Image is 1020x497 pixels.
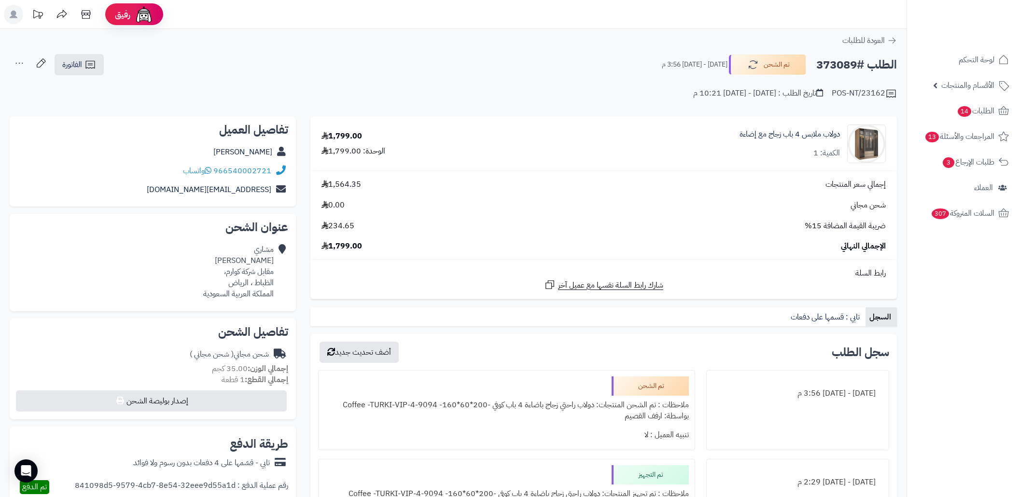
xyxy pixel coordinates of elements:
img: ai-face.png [134,5,154,24]
span: 234.65 [321,221,354,232]
div: تابي - قسّمها على 4 دفعات بدون رسوم ولا فوائد [133,457,270,469]
h2: طريقة الدفع [230,438,288,450]
span: شحن مجاني [851,200,886,211]
div: الوحدة: 1,799.00 [321,146,385,157]
div: [DATE] - [DATE] 2:29 م [713,473,883,492]
span: 13 [925,132,939,142]
a: 966540002721 [213,165,271,177]
div: [DATE] - [DATE] 3:56 م [713,384,883,403]
div: تم الشحن [612,376,689,396]
span: الطلبات [957,104,994,118]
div: تنبيه العميل : لا [324,426,689,444]
div: رقم عملية الدفع : 841098d5-9579-4cb7-8e54-32eee9d55a1d [75,480,288,494]
a: تحديثات المنصة [26,5,50,27]
a: واتساب [183,165,211,177]
div: الكمية: 1 [813,148,840,159]
div: شحن مجاني [190,349,269,360]
a: المراجعات والأسئلة13 [913,125,1014,148]
span: رفيق [115,9,130,20]
a: دولاب ملابس 4 باب زجاج مع إضاءة [740,129,840,140]
span: 1,799.00 [321,241,362,252]
img: 1742132386-110103010021.1-90x90.jpg [848,124,885,163]
h2: تفاصيل العميل [17,124,288,136]
div: مشاري [PERSON_NAME] مقابل شركة كوارم، الظباط ، الرياض المملكة العربية السعودية [203,244,274,299]
span: ضريبة القيمة المضافة 15% [805,221,886,232]
span: الإجمالي النهائي [841,241,886,252]
a: تابي : قسمها على دفعات [787,307,866,327]
span: الأقسام والمنتجات [941,79,994,92]
a: شارك رابط السلة نفسها مع عميل آخر [544,279,663,291]
div: 1,799.00 [321,131,362,142]
span: العملاء [974,181,993,194]
span: المراجعات والأسئلة [924,130,994,143]
small: 35.00 كجم [212,363,288,374]
span: الفاتورة [62,59,82,70]
h3: سجل الطلب [832,346,889,358]
a: طلبات الإرجاع3 [913,151,1014,174]
a: العملاء [913,176,1014,199]
span: 307 [932,208,949,219]
div: Open Intercom Messenger [14,459,38,483]
a: [EMAIL_ADDRESS][DOMAIN_NAME] [147,184,271,195]
div: رابط السلة [314,268,893,279]
span: السلات المتروكة [931,207,994,220]
span: 3 [943,157,954,168]
a: [PERSON_NAME] [213,146,272,158]
button: أضف تحديث جديد [320,342,399,363]
strong: إجمالي القطع: [245,374,288,386]
small: [DATE] - [DATE] 3:56 م [662,60,727,69]
span: 14 [958,106,971,117]
span: ( شحن مجاني ) [190,348,234,360]
small: 1 قطعة [222,374,288,386]
div: تم التجهيز [612,465,689,484]
button: تم الشحن [729,55,806,75]
a: الفاتورة [55,54,104,75]
span: لوحة التحكم [959,53,994,67]
div: ملاحظات : تم الشحن المنتجات: دولاب راحتي زجاج باضاءة 4 باب كوفي -200*60*160- Coffee -TURKI-VIP-4-... [324,396,689,426]
button: إصدار بوليصة الشحن [16,390,287,412]
span: تم الدفع [22,481,47,493]
span: 1,564.35 [321,179,361,190]
h2: الطلب #373089 [816,55,897,75]
a: العودة للطلبات [842,35,897,46]
a: لوحة التحكم [913,48,1014,71]
h2: عنوان الشحن [17,221,288,233]
a: الطلبات14 [913,99,1014,123]
div: تاريخ الطلب : [DATE] - [DATE] 10:21 م [693,88,823,99]
span: شارك رابط السلة نفسها مع عميل آخر [558,280,663,291]
strong: إجمالي الوزن: [248,363,288,374]
span: طلبات الإرجاع [942,155,994,169]
div: POS-NT/23162 [832,88,897,99]
span: 0.00 [321,200,345,211]
span: العودة للطلبات [842,35,885,46]
span: إجمالي سعر المنتجات [825,179,886,190]
h2: تفاصيل الشحن [17,326,288,338]
a: السلات المتروكة307 [913,202,1014,225]
a: السجل [866,307,897,327]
